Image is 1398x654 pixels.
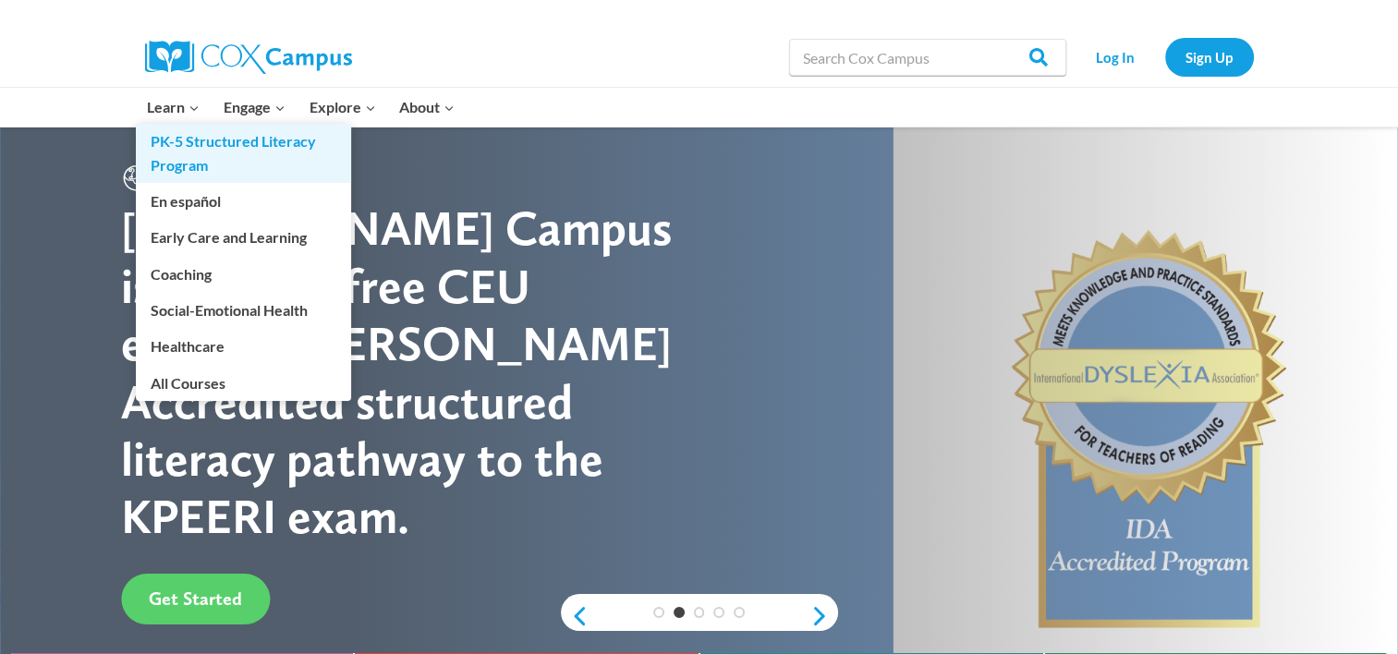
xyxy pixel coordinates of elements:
[734,607,745,618] a: 5
[121,200,699,545] div: [PERSON_NAME] Campus is the only free CEU earning, [PERSON_NAME] Accredited structured literacy p...
[212,88,298,127] button: Child menu of Engage
[136,184,351,219] a: En español
[136,365,351,400] a: All Courses
[136,256,351,291] a: Coaching
[298,88,388,127] button: Child menu of Explore
[1165,38,1254,76] a: Sign Up
[136,124,351,183] a: PK-5 Structured Literacy Program
[121,574,270,624] a: Get Started
[136,220,351,255] a: Early Care and Learning
[789,39,1066,76] input: Search Cox Campus
[1076,38,1254,76] nav: Secondary Navigation
[561,605,589,627] a: previous
[694,607,705,618] a: 3
[387,88,467,127] button: Child menu of About
[810,605,838,627] a: next
[713,607,724,618] a: 4
[653,607,664,618] a: 1
[674,607,685,618] a: 2
[561,598,838,635] div: content slider buttons
[149,587,242,610] span: Get Started
[136,329,351,364] a: Healthcare
[1076,38,1156,76] a: Log In
[136,88,467,127] nav: Primary Navigation
[136,88,213,127] button: Child menu of Learn
[136,293,351,328] a: Social-Emotional Health
[145,41,352,74] img: Cox Campus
